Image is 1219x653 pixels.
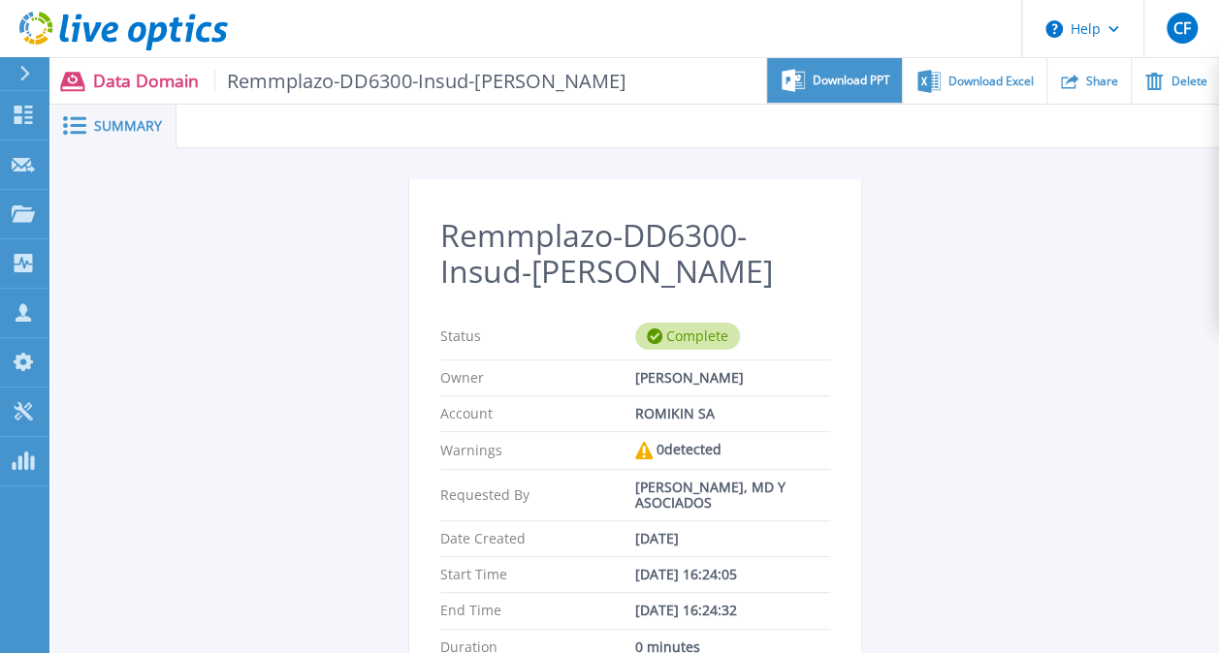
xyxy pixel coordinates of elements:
span: Remmplazo-DD6300-Insud-[PERSON_NAME] [214,70,626,92]
div: [DATE] 16:24:32 [635,603,830,618]
div: 0 detected [635,442,830,459]
div: ROMIKIN SA [635,406,830,421]
h2: Remmplazo-DD6300-Insud-[PERSON_NAME] [440,218,830,290]
p: Warnings [440,442,635,459]
span: Summary [94,119,162,133]
span: CF [1172,20,1190,36]
p: Requested By [440,480,635,511]
div: [DATE] [635,531,830,546]
p: Date Created [440,531,635,546]
span: Download PPT [813,75,890,86]
p: End Time [440,603,635,618]
p: Account [440,406,635,421]
span: Share [1086,76,1118,87]
span: Delete [1171,76,1206,87]
div: [PERSON_NAME], MD Y ASOCIADOS [635,480,830,511]
div: [DATE] 16:24:05 [635,567,830,582]
div: [PERSON_NAME] [635,370,830,386]
p: Owner [440,370,635,386]
p: Start Time [440,567,635,582]
p: Data Domain [93,70,626,92]
p: Status [440,323,635,350]
div: Complete [635,323,740,350]
span: Download Excel [948,76,1034,87]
